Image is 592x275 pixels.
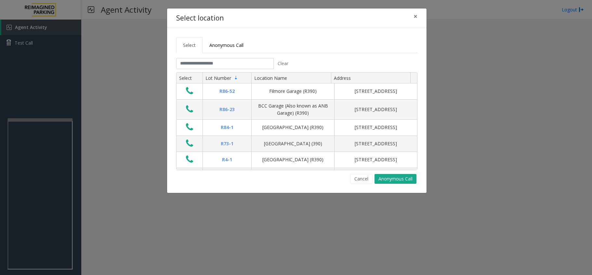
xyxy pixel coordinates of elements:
div: [GEOGRAPHIC_DATA] (R390) [256,124,330,131]
span: Sortable [233,75,239,80]
span: Location Name [254,75,287,81]
div: R4-1 [207,156,247,163]
div: [STREET_ADDRESS] [338,124,413,131]
div: BCC Garage (Also known as ANB Garage) (R390) [256,102,330,117]
th: Select [177,73,203,84]
div: [STREET_ADDRESS] [338,106,413,113]
div: Data table [177,73,417,170]
button: Close [409,8,422,24]
span: × [414,12,417,21]
div: R73-1 [207,140,247,147]
div: Filmore Garage (R390) [256,88,330,95]
div: [GEOGRAPHIC_DATA] (390) [256,140,330,147]
button: Cancel [350,174,373,184]
span: Select [183,42,196,48]
div: R86-23 [207,106,247,113]
ul: Tabs [176,37,417,53]
div: [STREET_ADDRESS] [338,88,413,95]
span: Lot Number [205,75,231,81]
h4: Select location [176,13,224,23]
div: R84-1 [207,124,247,131]
div: [GEOGRAPHIC_DATA] (R390) [256,156,330,163]
span: Address [334,75,351,81]
span: Anonymous Call [209,42,243,48]
button: Anonymous Call [375,174,416,184]
div: R86-52 [207,88,247,95]
div: [STREET_ADDRESS] [338,156,413,163]
button: Clear [274,58,292,69]
div: [STREET_ADDRESS] [338,140,413,147]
